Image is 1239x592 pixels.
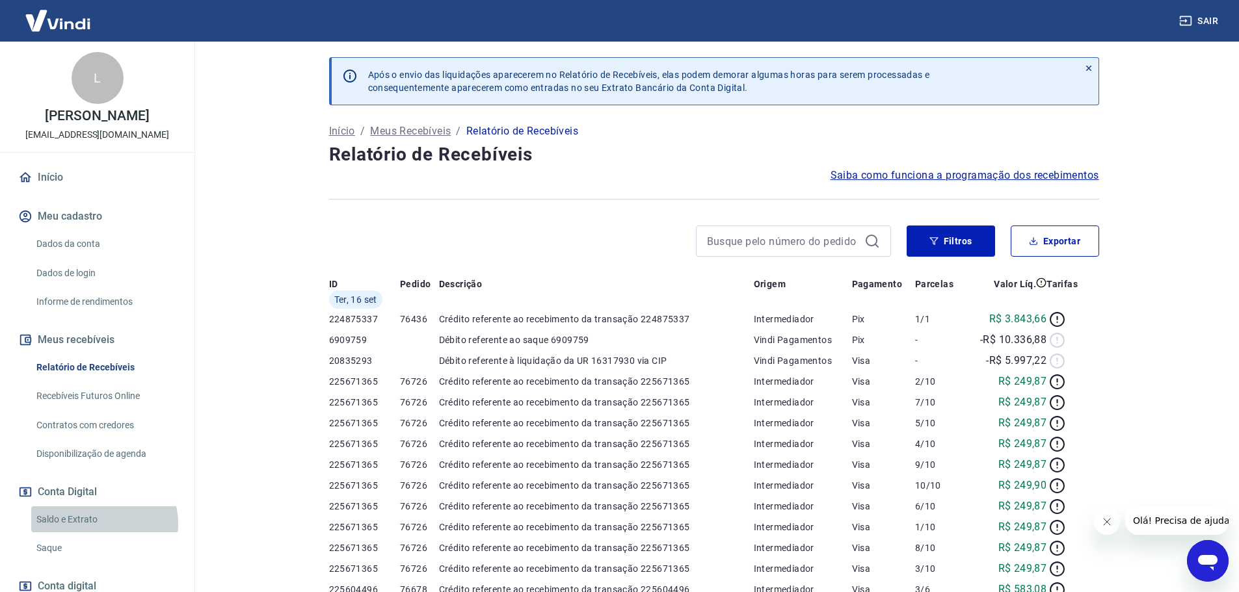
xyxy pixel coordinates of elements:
p: Visa [852,396,915,409]
p: R$ 249,90 [998,478,1047,493]
p: Tarifas [1046,277,1078,290]
iframe: Mensagem da empresa [1125,506,1229,535]
p: Relatório de Recebíveis [466,123,578,139]
a: Início [329,123,355,139]
h4: Relatório de Recebíveis [329,142,1099,168]
p: Valor Líq. [994,277,1036,290]
p: 225671365 [329,500,401,513]
p: R$ 249,87 [998,374,1047,389]
a: Saldo e Extrato [31,506,179,533]
a: Saiba como funciona a programação dos recebimentos [831,168,1099,183]
p: / [360,123,365,139]
a: Meus Recebíveis [370,123,451,139]
p: Vindi Pagamentos [754,333,852,346]
p: 76726 [400,437,438,450]
p: 76726 [400,375,438,388]
a: Contratos com credores [31,412,179,439]
p: - [915,354,963,367]
p: R$ 249,87 [998,394,1047,410]
p: Pedido [400,277,431,290]
p: 1/10 [915,521,963,534]
div: L [72,52,124,104]
a: Recebíveis Futuros Online [31,383,179,409]
p: Visa [852,458,915,471]
p: Vindi Pagamentos [754,354,852,367]
p: -R$ 5.997,22 [986,353,1046,368]
p: Intermediador [754,375,852,388]
p: Crédito referente ao recebimento da transação 224875337 [439,313,754,326]
p: Intermediador [754,562,852,575]
p: Intermediador [754,396,852,409]
a: Início [16,163,179,192]
p: Crédito referente ao recebimento da transação 225671365 [439,521,754,534]
iframe: Fechar mensagem [1094,509,1120,535]
p: Crédito referente ao recebimento da transação 225671365 [439,396,754,409]
p: 9/10 [915,458,963,471]
p: Visa [852,375,915,388]
p: R$ 249,87 [998,540,1047,556]
p: Intermediador [754,479,852,492]
p: 225671365 [329,479,401,492]
p: 10/10 [915,479,963,492]
p: Visa [852,437,915,450]
img: Vindi [16,1,100,40]
p: 76436 [400,313,438,326]
p: 5/10 [915,417,963,430]
p: Débito referente à liquidação da UR 16317930 via CIP [439,354,754,367]
p: Intermediador [754,437,852,450]
p: Pix [852,333,915,346]
p: Crédito referente ao recebimento da transação 225671365 [439,417,754,430]
p: Visa [852,562,915,575]
p: 8/10 [915,541,963,554]
p: - [915,333,963,346]
p: Débito referente ao saque 6909759 [439,333,754,346]
p: Crédito referente ao recebimento da transação 225671365 [439,458,754,471]
p: 7/10 [915,396,963,409]
button: Conta Digital [16,478,179,506]
p: Intermediador [754,313,852,326]
p: Intermediador [754,417,852,430]
p: Crédito referente ao recebimento da transação 225671365 [439,541,754,554]
p: 6/10 [915,500,963,513]
p: R$ 249,87 [998,498,1047,514]
p: [PERSON_NAME] [45,109,149,123]
p: 20835293 [329,354,401,367]
p: Visa [852,417,915,430]
button: Meus recebíveis [16,326,179,354]
button: Filtros [907,225,995,257]
a: Informe de rendimentos [31,289,179,315]
p: 76726 [400,562,438,575]
p: Visa [852,541,915,554]
p: R$ 249,87 [998,457,1047,472]
a: Disponibilização de agenda [31,441,179,467]
p: Crédito referente ao recebimento da transação 225671365 [439,479,754,492]
a: Dados da conta [31,231,179,257]
p: R$ 249,87 [998,415,1047,431]
p: 76726 [400,541,438,554]
p: 225671365 [329,396,401,409]
span: Olá! Precisa de ajuda? [8,9,109,19]
p: Crédito referente ao recebimento da transação 225671365 [439,375,754,388]
p: ID [329,277,338,290]
p: Crédito referente ao recebimento da transação 225671365 [439,500,754,513]
p: [EMAIL_ADDRESS][DOMAIN_NAME] [25,128,169,142]
p: 76726 [400,396,438,409]
p: Intermediador [754,458,852,471]
a: Relatório de Recebíveis [31,354,179,381]
p: 224875337 [329,313,401,326]
p: 76726 [400,500,438,513]
p: Após o envio das liquidações aparecerem no Relatório de Recebíveis, elas podem demorar algumas ho... [368,68,930,94]
p: -R$ 10.336,88 [980,332,1046,348]
p: R$ 3.843,66 [989,311,1046,327]
p: Origem [754,277,786,290]
p: 6909759 [329,333,401,346]
p: 225671365 [329,562,401,575]
p: Visa [852,354,915,367]
p: / [456,123,460,139]
span: Ter, 16 set [334,293,377,306]
p: 225671365 [329,458,401,471]
p: Visa [852,479,915,492]
p: 225671365 [329,437,401,450]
